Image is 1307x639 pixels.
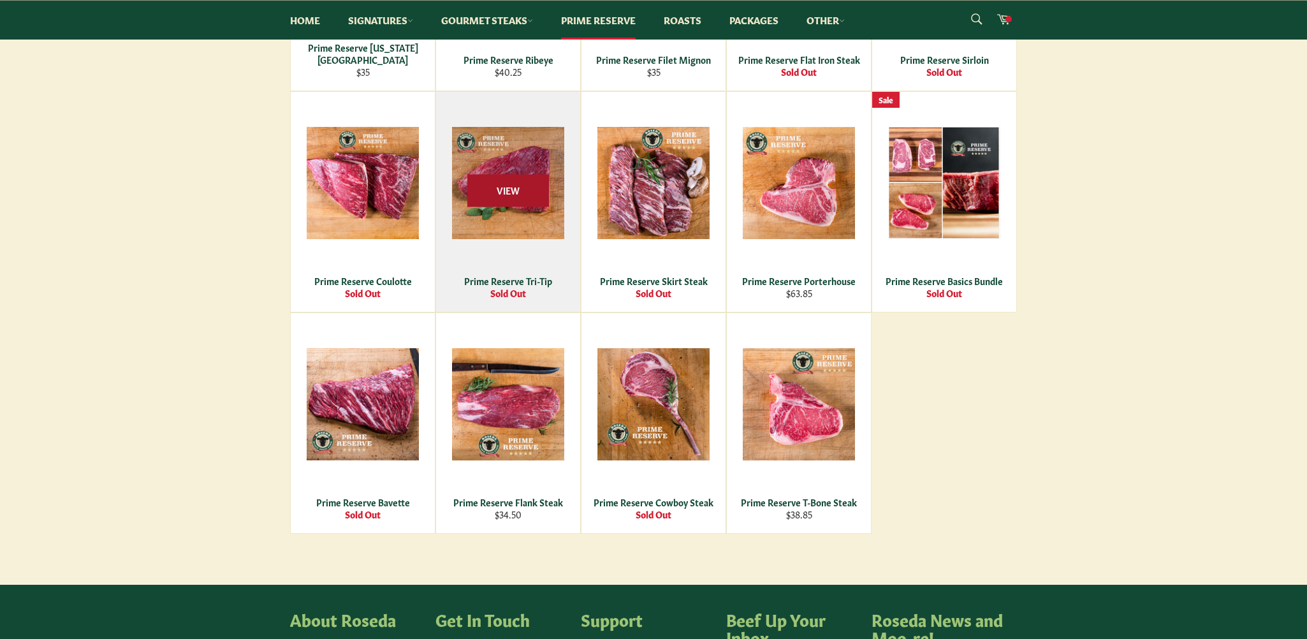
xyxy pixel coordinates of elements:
div: Prime Reserve Bavette [299,496,427,508]
div: $38.85 [735,508,863,520]
div: Sold Out [880,287,1009,299]
div: Sale [872,92,900,108]
div: Sold Out [735,66,863,78]
div: Prime Reserve Ribeye [444,54,573,66]
a: Signatures [335,1,426,40]
a: Prime Reserve Cowboy Steak Prime Reserve Cowboy Steak Sold Out [581,312,726,534]
a: Prime Reserve Porterhouse Prime Reserve Porterhouse $63.85 [726,91,872,312]
a: Prime Reserve [548,1,648,40]
h4: Support [581,610,713,628]
div: Prime Reserve Coulotte [299,275,427,287]
div: Prime Reserve Basics Bundle [880,275,1009,287]
div: $63.85 [735,287,863,299]
div: Sold Out [590,287,718,299]
a: Prime Reserve Bavette Prime Reserve Bavette Sold Out [290,312,435,534]
div: Sold Out [299,508,427,520]
img: Prime Reserve Coulotte [307,127,419,239]
a: Prime Reserve Flank Steak Prime Reserve Flank Steak $34.50 [435,312,581,534]
img: Prime Reserve Porterhouse [743,127,855,239]
span: View [467,174,549,207]
div: Prime Reserve Porterhouse [735,275,863,287]
div: Prime Reserve Cowboy Steak [590,496,718,508]
a: Other [794,1,858,40]
img: Prime Reserve T-Bone Steak [743,348,855,460]
div: $35 [590,66,718,78]
img: Prime Reserve Cowboy Steak [597,348,710,460]
div: Sold Out [444,287,573,299]
div: $40.25 [444,66,573,78]
img: Prime Reserve Skirt Steak [597,127,710,239]
div: $34.50 [444,508,573,520]
a: Prime Reserve Skirt Steak Prime Reserve Skirt Steak Sold Out [581,91,726,312]
div: Prime Reserve Tri-Tip [444,275,573,287]
a: Roasts [651,1,714,40]
div: Prime Reserve Filet Mignon [590,54,718,66]
div: Prime Reserve Flank Steak [444,496,573,508]
img: Prime Reserve Flank Steak [452,348,564,460]
div: Sold Out [880,66,1009,78]
div: Sold Out [590,508,718,520]
a: Prime Reserve Basics Bundle Prime Reserve Basics Bundle Sold Out [872,91,1017,312]
div: Prime Reserve [US_STATE][GEOGRAPHIC_DATA] [299,41,427,66]
a: Packages [717,1,791,40]
div: Sold Out [299,287,427,299]
h4: Get In Touch [435,610,568,628]
a: Prime Reserve T-Bone Steak Prime Reserve T-Bone Steak $38.85 [726,312,872,534]
img: Prime Reserve Basics Bundle [888,126,1000,239]
a: Prime Reserve Coulotte Prime Reserve Coulotte Sold Out [290,91,435,312]
a: Prime Reserve Tri-Tip Prime Reserve Tri-Tip Sold Out View [435,91,581,312]
div: $35 [299,66,427,78]
h4: About Roseda [290,610,423,628]
div: Prime Reserve T-Bone Steak [735,496,863,508]
div: Prime Reserve Skirt Steak [590,275,718,287]
div: Prime Reserve Flat Iron Steak [735,54,863,66]
a: Gourmet Steaks [428,1,546,40]
img: Prime Reserve Bavette [307,348,419,460]
a: Home [277,1,333,40]
div: Prime Reserve Sirloin [880,54,1009,66]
